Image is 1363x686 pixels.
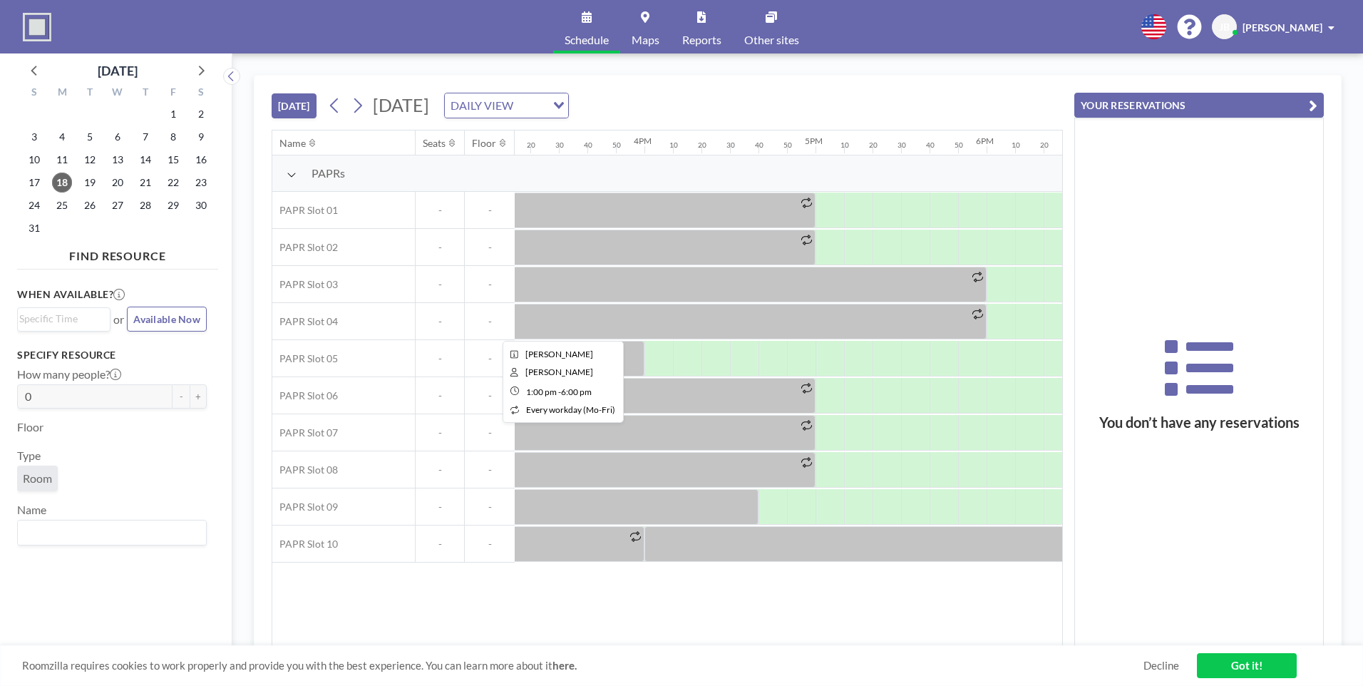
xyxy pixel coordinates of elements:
[17,420,43,434] label: Floor
[416,278,464,291] span: -
[525,367,593,377] span: Isaac Ng
[465,241,515,254] span: -
[108,127,128,147] span: Wednesday, August 6, 2025
[135,173,155,193] span: Thursday, August 21, 2025
[416,241,464,254] span: -
[698,140,706,150] div: 20
[113,312,124,327] span: or
[472,137,496,150] div: Floor
[783,140,792,150] div: 50
[465,204,515,217] span: -
[52,150,72,170] span: Monday, August 11, 2025
[191,150,211,170] span: Saturday, August 16, 2025
[24,150,44,170] span: Sunday, August 10, 2025
[191,173,211,193] span: Saturday, August 23, 2025
[279,137,306,150] div: Name
[23,13,51,41] img: organization-logo
[17,367,121,382] label: How many people?
[18,521,206,545] div: Search for option
[416,538,464,551] span: -
[634,135,652,146] div: 4PM
[17,243,218,263] h4: FIND RESOURCE
[52,173,72,193] span: Monday, August 18, 2025
[416,352,464,365] span: -
[955,140,963,150] div: 50
[416,315,464,328] span: -
[187,84,215,103] div: S
[272,93,317,118] button: [DATE]
[108,150,128,170] span: Wednesday, August 13, 2025
[48,84,76,103] div: M
[744,34,799,46] span: Other sites
[312,166,345,180] span: PAPRs
[632,34,659,46] span: Maps
[726,140,735,150] div: 30
[552,659,577,672] a: here.
[272,501,338,513] span: PAPR Slot 09
[272,204,338,217] span: PAPR Slot 01
[272,278,338,291] span: PAPR Slot 03
[24,195,44,215] span: Sunday, August 24, 2025
[423,137,446,150] div: Seats
[1243,21,1322,34] span: [PERSON_NAME]
[669,140,678,150] div: 10
[163,104,183,124] span: Friday, August 1, 2025
[133,313,200,325] span: Available Now
[558,386,561,397] span: -
[17,349,207,362] h3: Specify resource
[448,96,516,115] span: DAILY VIEW
[897,140,906,150] div: 30
[21,84,48,103] div: S
[272,389,338,402] span: PAPR Slot 06
[190,384,207,409] button: +
[76,84,104,103] div: T
[373,94,429,116] span: [DATE]
[526,404,615,415] span: every workday (Mo-Fri)
[416,389,464,402] span: -
[159,84,187,103] div: F
[108,173,128,193] span: Wednesday, August 20, 2025
[272,352,338,365] span: PAPR Slot 05
[52,127,72,147] span: Monday, August 4, 2025
[526,386,557,397] span: 1:00 PM
[272,538,338,551] span: PAPR Slot 10
[1012,140,1020,150] div: 10
[191,104,211,124] span: Saturday, August 2, 2025
[24,127,44,147] span: Sunday, August 3, 2025
[17,503,46,517] label: Name
[163,173,183,193] span: Friday, August 22, 2025
[17,449,41,463] label: Type
[272,426,338,439] span: PAPR Slot 07
[465,315,515,328] span: -
[561,386,592,397] span: 6:00 PM
[976,135,994,146] div: 6PM
[23,471,52,486] span: Room
[1074,93,1324,118] button: YOUR RESERVATIONS
[19,523,198,542] input: Search for option
[555,140,564,150] div: 30
[22,659,1143,672] span: Roomzilla requires cookies to work properly and provide you with the best experience. You can lea...
[24,218,44,238] span: Sunday, August 31, 2025
[416,204,464,217] span: -
[416,464,464,476] span: -
[682,34,721,46] span: Reports
[173,384,190,409] button: -
[465,352,515,365] span: -
[1143,659,1179,672] a: Decline
[465,538,515,551] span: -
[135,195,155,215] span: Thursday, August 28, 2025
[465,389,515,402] span: -
[80,127,100,147] span: Tuesday, August 5, 2025
[416,426,464,439] span: -
[465,501,515,513] span: -
[127,307,207,332] button: Available Now
[135,150,155,170] span: Thursday, August 14, 2025
[612,140,621,150] div: 50
[1075,414,1323,431] h3: You don’t have any reservations
[584,140,592,150] div: 40
[1040,140,1049,150] div: 20
[1219,21,1230,34] span: JB
[272,315,338,328] span: PAPR Slot 04
[272,241,338,254] span: PAPR Slot 02
[52,195,72,215] span: Monday, August 25, 2025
